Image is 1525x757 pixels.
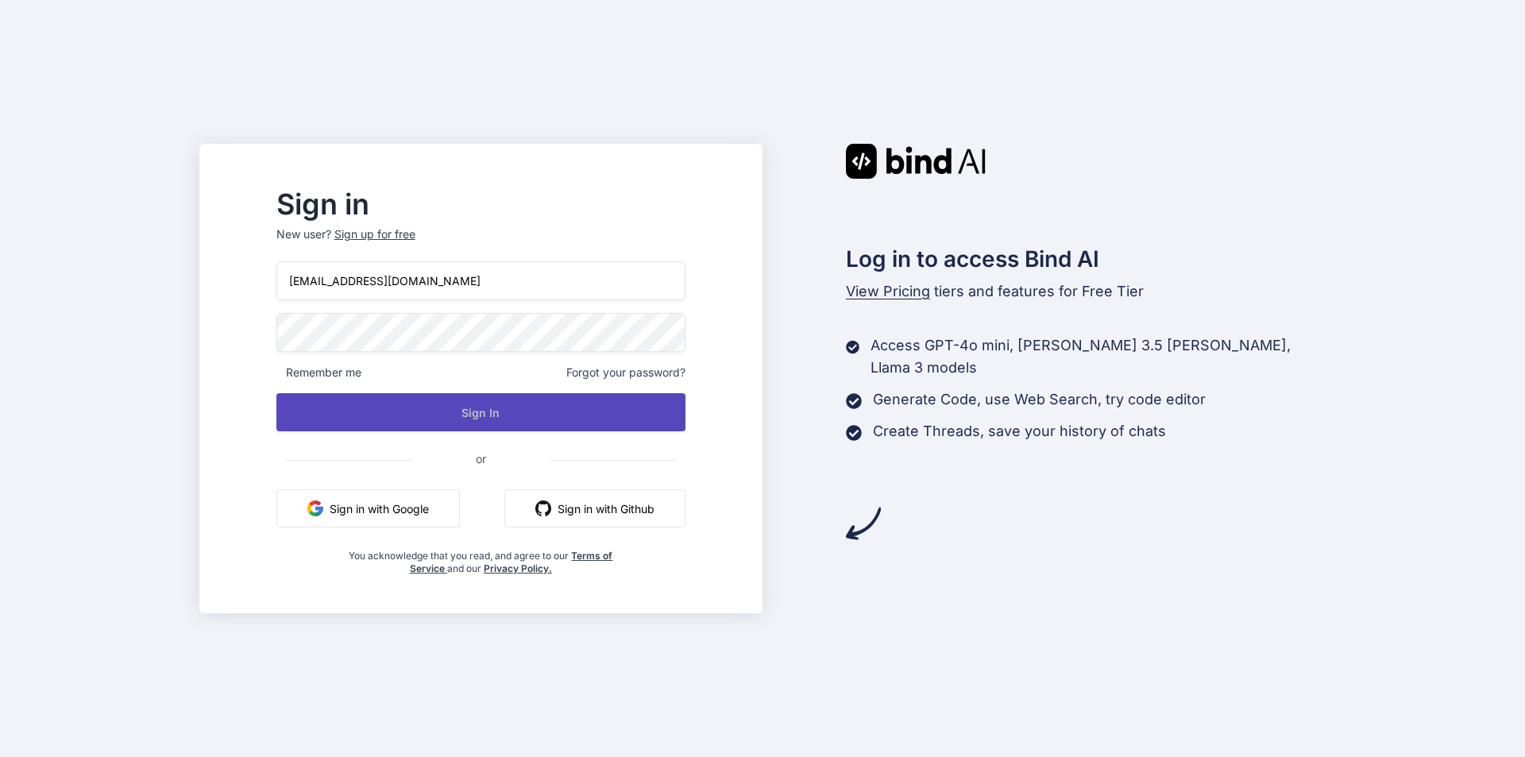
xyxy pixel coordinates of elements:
img: github [535,500,551,516]
span: Remember me [276,365,361,380]
div: Sign up for free [334,226,415,242]
img: google [307,500,323,516]
span: View Pricing [846,283,930,299]
p: tiers and features for Free Tier [846,280,1326,303]
span: or [412,439,550,478]
p: Access GPT-4o mini, [PERSON_NAME] 3.5 [PERSON_NAME], Llama 3 models [871,334,1326,379]
img: Bind AI logo [846,144,986,179]
img: arrow [846,506,881,541]
span: Forgot your password? [566,365,685,380]
button: Sign In [276,393,685,431]
button: Sign in with Google [276,489,460,527]
input: Login or Email [276,261,685,300]
a: Terms of Service [410,550,613,574]
a: Privacy Policy. [484,562,552,574]
div: You acknowledge that you read, and agree to our and our [345,540,618,575]
p: Generate Code, use Web Search, try code editor [873,388,1206,411]
h2: Log in to access Bind AI [846,242,1326,276]
h2: Sign in [276,191,685,217]
p: Create Threads, save your history of chats [873,420,1166,442]
p: New user? [276,226,685,261]
button: Sign in with Github [504,489,685,527]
